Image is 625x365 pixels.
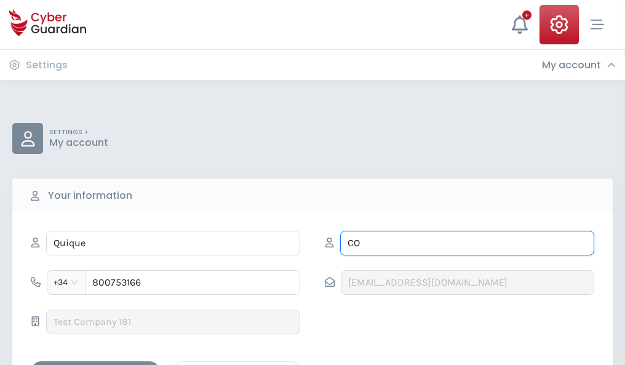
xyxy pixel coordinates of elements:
span: +34 [54,273,79,292]
h3: Settings [26,59,68,71]
div: + [522,10,531,20]
p: SETTINGS > [49,128,108,137]
p: My account [49,137,108,149]
div: My account [542,59,616,71]
h3: My account [542,59,601,71]
b: Your information [48,188,132,203]
input: 612345678 [85,270,300,295]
